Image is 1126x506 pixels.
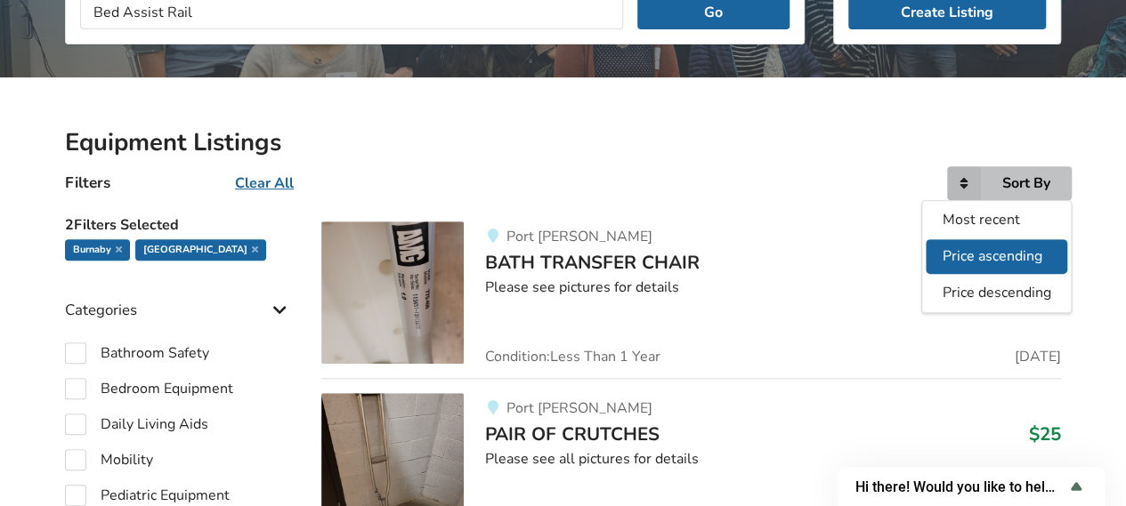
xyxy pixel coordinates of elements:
div: Categories [65,265,293,328]
span: BATH TRANSFER CHAIR [485,250,700,275]
div: [GEOGRAPHIC_DATA] [135,239,266,261]
label: Mobility [65,449,153,470]
span: Port [PERSON_NAME] [506,398,652,418]
u: Clear All [235,173,294,193]
h5: 2 Filters Selected [65,207,293,239]
span: Hi there! Would you like to help us improve AssistList? [855,478,1065,495]
label: Bathroom Safety [65,342,209,364]
div: Please see all pictures for details [485,449,1061,470]
div: Sort By [1002,176,1050,190]
span: PAIR OF CRUTCHES [485,422,660,446]
span: Condition: Less Than 1 Year [485,349,660,364]
div: Please see pictures for details [485,277,1061,298]
h4: Filters [65,173,110,193]
label: Bedroom Equipment [65,378,233,399]
label: Daily Living Aids [65,414,208,435]
h2: Equipment Listings [65,127,1061,158]
div: Burnaby [65,239,130,261]
span: Most recent [943,210,1020,229]
label: Pediatric Equipment [65,485,230,506]
span: Port [PERSON_NAME] [506,227,652,246]
img: bathroom safety-bath transfer chair [321,221,464,364]
span: [DATE] [1015,349,1061,364]
a: bathroom safety-bath transfer chair Port [PERSON_NAME]BATH TRANSFER CHAIR$45Please see pictures f... [321,221,1061,378]
span: Price descending [943,283,1051,302]
span: Price ascending [943,246,1042,266]
h3: $25 [1029,422,1061,446]
button: Show survey - Hi there! Would you like to help us improve AssistList? [855,476,1087,497]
